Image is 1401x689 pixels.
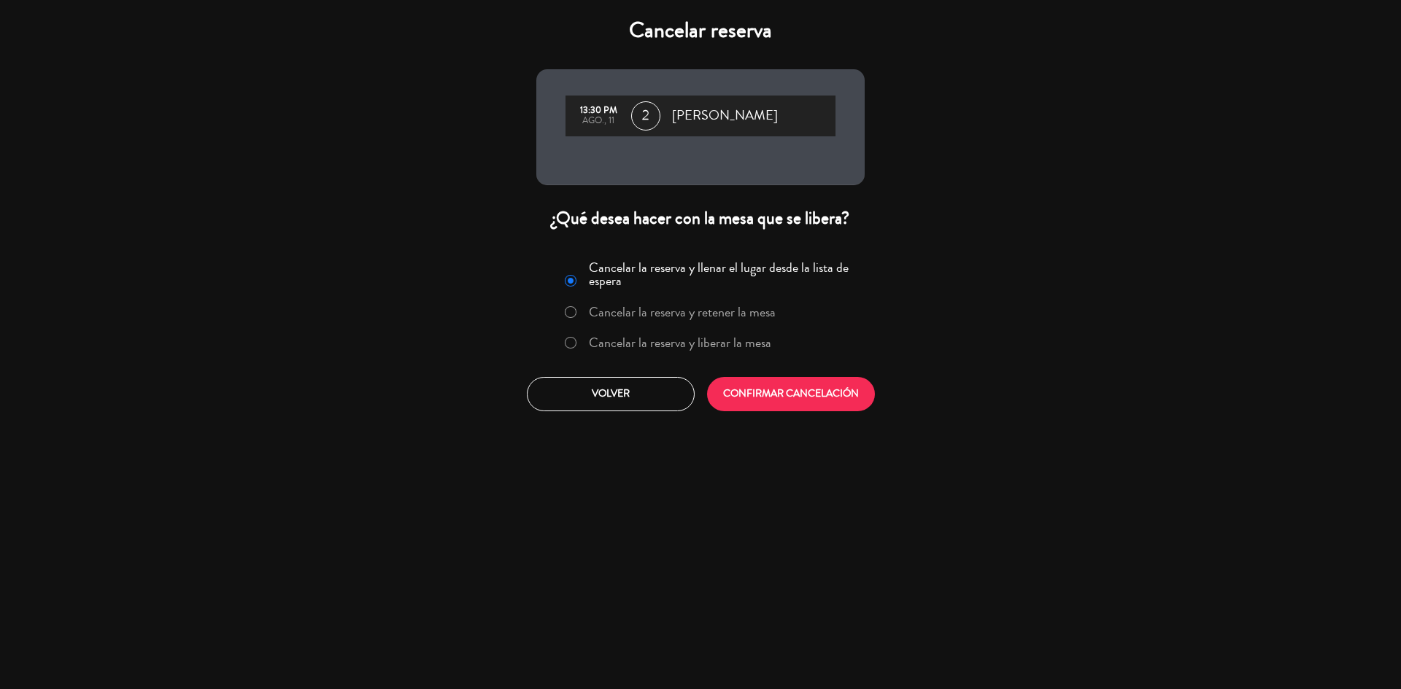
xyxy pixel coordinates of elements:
[527,377,695,411] button: Volver
[707,377,875,411] button: CONFIRMAR CANCELACIÓN
[536,17,865,44] h4: Cancelar reserva
[589,336,771,349] label: Cancelar la reserva y liberar la mesa
[573,116,624,126] div: ago., 11
[672,105,778,127] span: [PERSON_NAME]
[589,305,776,319] label: Cancelar la reserva y retener la mesa
[631,101,660,131] span: 2
[573,106,624,116] div: 13:30 PM
[536,207,865,230] div: ¿Qué desea hacer con la mesa que se libera?
[589,261,856,287] label: Cancelar la reserva y llenar el lugar desde la lista de espera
